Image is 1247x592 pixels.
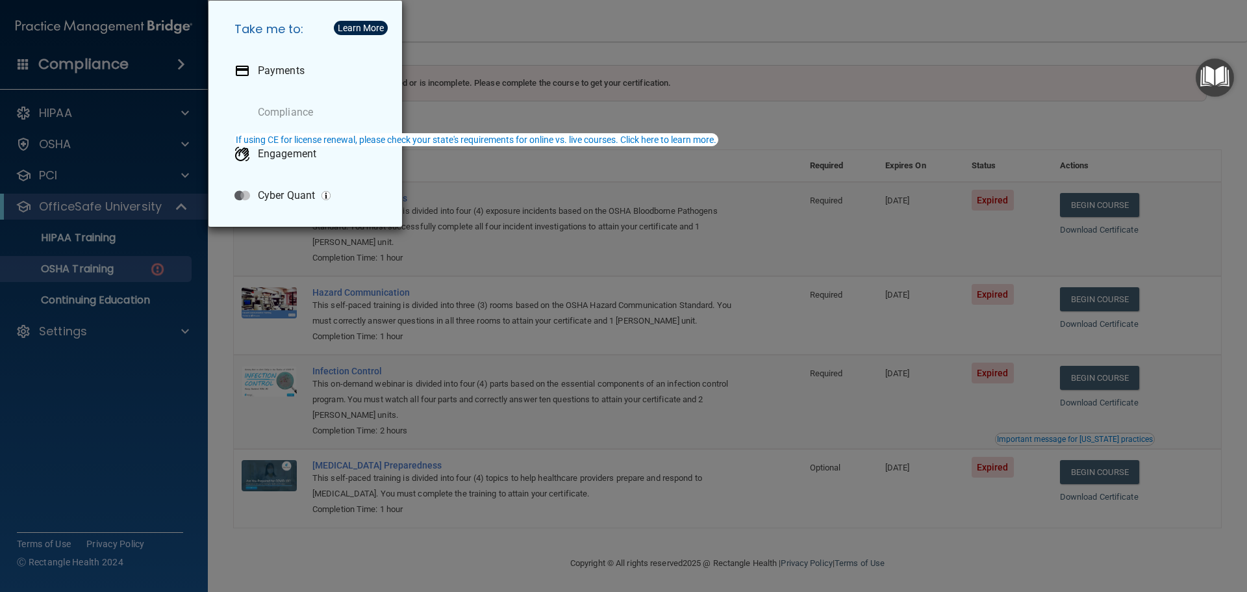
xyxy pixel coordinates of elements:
h5: Take me to: [224,11,392,47]
p: Engagement [258,148,316,161]
a: Engagement [224,136,392,172]
a: Cyber Quant [224,177,392,214]
button: If using CE for license renewal, please check your state's requirements for online vs. live cours... [234,133,718,146]
button: Learn More [334,21,388,35]
p: Payments [258,64,305,77]
a: Compliance [224,94,392,131]
div: Learn More [338,23,384,32]
button: Open Resource Center [1196,58,1234,97]
p: Cyber Quant [258,189,315,202]
div: If using CE for license renewal, please check your state's requirements for online vs. live cours... [236,135,716,144]
a: Payments [224,53,392,89]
